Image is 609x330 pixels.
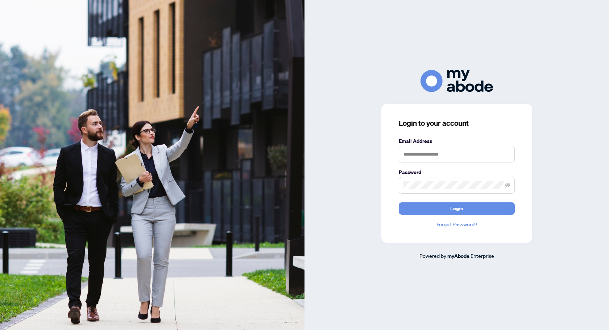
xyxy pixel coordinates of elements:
[505,183,510,188] span: eye-invisible
[420,70,493,92] img: ma-logo
[450,203,463,214] span: Login
[471,252,494,259] span: Enterprise
[399,168,515,176] label: Password
[399,202,515,215] button: Login
[399,220,515,228] a: Forgot Password?
[399,137,515,145] label: Email Address
[447,252,469,260] a: myAbode
[419,252,446,259] span: Powered by
[399,118,515,128] h3: Login to your account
